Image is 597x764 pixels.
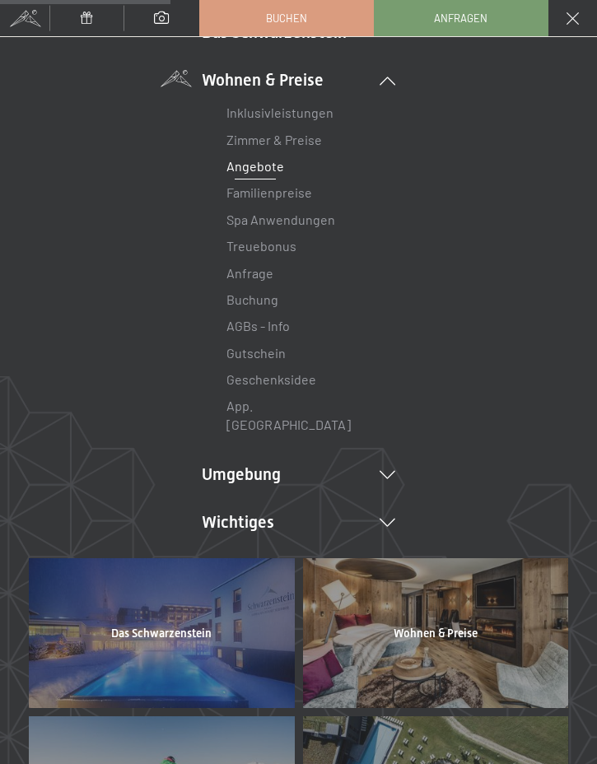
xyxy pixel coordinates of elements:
[226,184,312,200] a: Familienpreise
[394,627,478,639] span: Wohnen & Preise
[375,1,548,35] a: Anfragen
[25,554,299,711] a: Das Schwarzenstein Ihr Urlaub in Südtirol: Angebote im Hotel Schwarzenstein
[226,398,351,431] a: App. [GEOGRAPHIC_DATA]
[111,627,212,639] span: Das Schwarzenstein
[226,238,296,254] a: Treuebonus
[266,11,307,26] span: Buchen
[226,158,284,174] a: Angebote
[434,11,487,26] span: Anfragen
[226,345,286,361] a: Gutschein
[226,318,290,333] a: AGBs - Info
[226,265,273,281] a: Anfrage
[226,371,316,387] a: Geschenksidee
[226,105,333,120] a: Inklusivleistungen
[226,291,278,307] a: Buchung
[200,1,373,35] a: Buchen
[299,554,573,711] a: Wohnen & Preise Ihr Urlaub in Südtirol: Angebote im Hotel Schwarzenstein
[226,132,322,147] a: Zimmer & Preise
[226,212,335,227] a: Spa Anwendungen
